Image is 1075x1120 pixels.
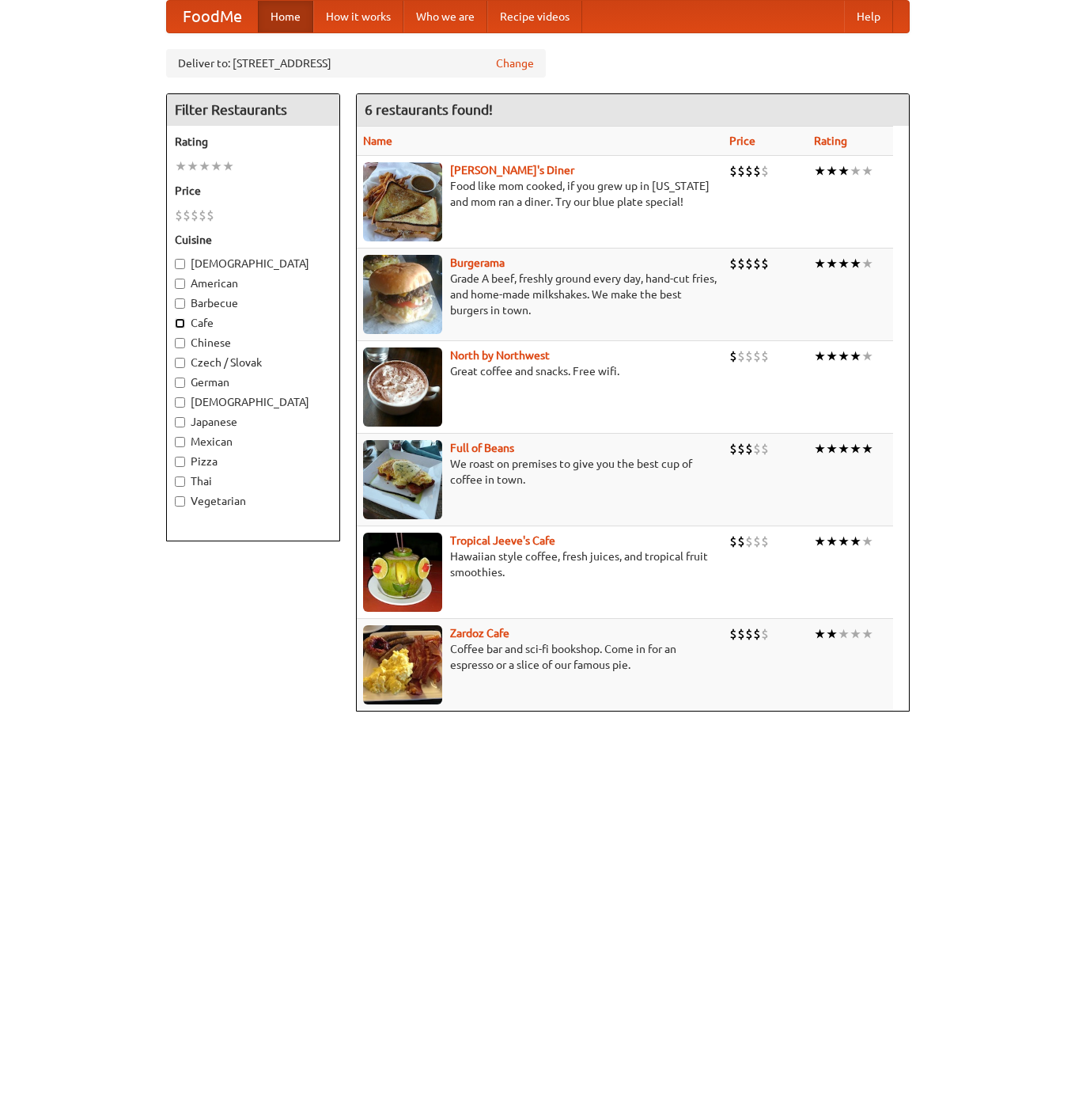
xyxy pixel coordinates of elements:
[826,625,838,643] li: ★
[761,162,769,180] li: $
[450,349,550,362] b: North by Northwest
[175,134,331,150] h5: Rating
[861,255,873,272] li: ★
[175,183,331,199] h5: Price
[175,275,331,291] label: American
[191,207,199,224] li: $
[745,533,753,550] li: $
[826,533,838,550] li: ★
[838,255,850,272] li: ★
[826,440,838,457] li: ★
[175,434,331,450] label: Mexican
[175,473,331,489] label: Thai
[175,358,185,368] input: Czech / Slovak
[737,255,745,272] li: $
[450,534,555,547] a: Tropical Jeeve's Cafe
[313,1,403,32] a: How it works
[175,437,185,447] input: Mexican
[258,1,313,32] a: Home
[363,456,717,488] p: We roast on premises to give you the best cup of coffee in town.
[838,625,850,643] li: ★
[753,255,761,272] li: $
[167,94,339,126] h4: Filter Restaurants
[175,335,331,351] label: Chinese
[753,162,761,180] li: $
[222,158,234,175] li: ★
[450,627,509,640] b: Zardoz Cafe
[210,158,222,175] li: ★
[175,457,185,467] input: Pizza
[826,255,838,272] li: ★
[199,158,210,175] li: ★
[450,164,574,177] a: [PERSON_NAME]'s Diner
[826,162,838,180] li: ★
[175,493,331,509] label: Vegetarian
[175,397,185,408] input: [DEMOGRAPHIC_DATA]
[365,102,493,117] ng-pluralize: 6 restaurants found!
[838,440,850,457] li: ★
[745,255,753,272] li: $
[761,347,769,365] li: $
[175,232,331,248] h5: Cuisine
[175,378,185,388] input: German
[745,625,753,643] li: $
[363,440,442,519] img: beans.jpg
[363,178,717,210] p: Food like mom cooked, if you grew up in [US_STATE] and mom ran a diner. Try our blue plate special!
[814,135,847,147] a: Rating
[363,347,442,427] img: north.jpg
[729,255,737,272] li: $
[729,533,737,550] li: $
[175,256,331,271] label: [DEMOGRAPHIC_DATA]
[450,256,505,269] a: Burgerama
[729,440,737,457] li: $
[175,295,331,311] label: Barbecue
[450,442,514,454] a: Full of Beans
[175,476,185,487] input: Thai
[814,347,826,365] li: ★
[729,347,737,365] li: $
[175,318,185,328] input: Cafe
[496,55,534,71] a: Change
[861,625,873,643] li: ★
[166,49,546,78] div: Deliver to: [STREET_ADDRESS]
[175,207,183,224] li: $
[175,259,185,269] input: [DEMOGRAPHIC_DATA]
[363,271,717,318] p: Grade A beef, freshly ground every day, hand-cut fries, and home-made milkshakes. We make the bes...
[861,347,873,365] li: ★
[838,347,850,365] li: ★
[175,496,185,507] input: Vegetarian
[175,279,185,289] input: American
[175,338,185,348] input: Chinese
[753,625,761,643] li: $
[861,533,873,550] li: ★
[183,207,191,224] li: $
[403,1,487,32] a: Who we are
[729,625,737,643] li: $
[363,162,442,241] img: sallys.jpg
[844,1,893,32] a: Help
[175,298,185,309] input: Barbecue
[175,374,331,390] label: German
[761,533,769,550] li: $
[761,440,769,457] li: $
[753,347,761,365] li: $
[363,549,717,580] p: Hawaiian style coffee, fresh juices, and tropical fruit smoothies.
[745,162,753,180] li: $
[363,135,392,147] a: Name
[850,162,861,180] li: ★
[737,347,745,365] li: $
[199,207,206,224] li: $
[861,162,873,180] li: ★
[206,207,214,224] li: $
[363,641,717,673] p: Coffee bar and sci-fi bookshop. Come in for an espresso or a slice of our famous pie.
[175,394,331,410] label: [DEMOGRAPHIC_DATA]
[363,533,442,612] img: jeeves.jpg
[850,347,861,365] li: ★
[861,440,873,457] li: ★
[826,347,838,365] li: ★
[753,440,761,457] li: $
[814,625,826,643] li: ★
[850,625,861,643] li: ★
[487,1,582,32] a: Recipe videos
